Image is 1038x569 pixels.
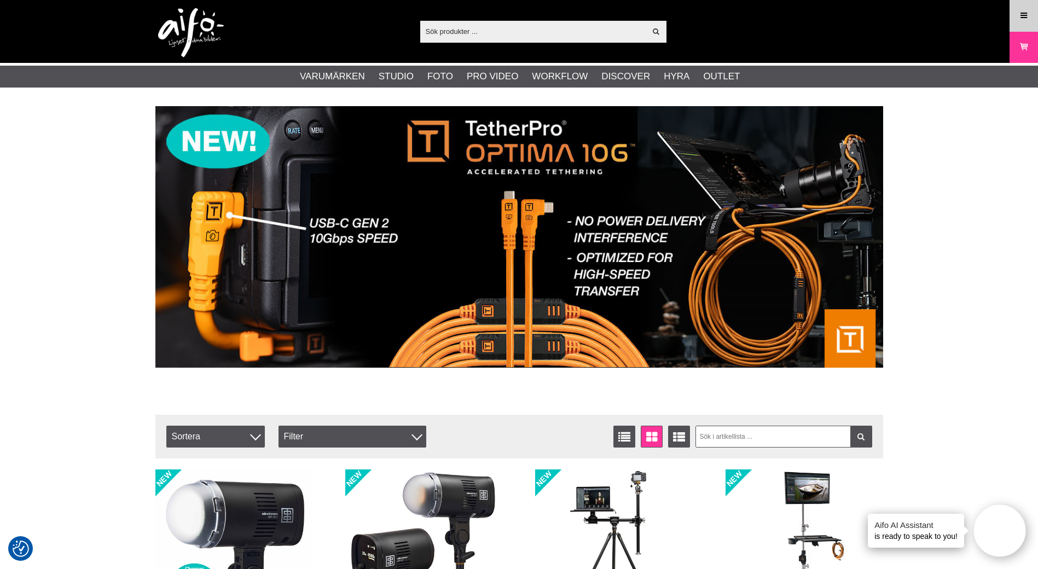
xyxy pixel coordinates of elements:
[695,426,872,448] input: Sök i artikellista ...
[420,23,646,39] input: Sök produkter ...
[850,426,872,448] a: Filtrera
[868,514,964,548] div: is ready to speak to you!
[300,69,365,84] a: Varumärken
[703,69,740,84] a: Outlet
[155,106,883,368] img: Annons:001 banner-header-tpoptima1390x500.jpg
[279,426,426,448] div: Filter
[467,69,518,84] a: Pro Video
[641,426,663,448] a: Fönstervisning
[874,519,958,531] h4: Aifo AI Assistant
[158,8,224,57] img: logo.png
[532,69,588,84] a: Workflow
[166,426,265,448] span: Sortera
[379,69,414,84] a: Studio
[613,426,635,448] a: Listvisning
[427,69,453,84] a: Foto
[601,69,650,84] a: Discover
[13,539,29,559] button: Samtyckesinställningar
[668,426,690,448] a: Utökad listvisning
[664,69,689,84] a: Hyra
[13,541,29,557] img: Revisit consent button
